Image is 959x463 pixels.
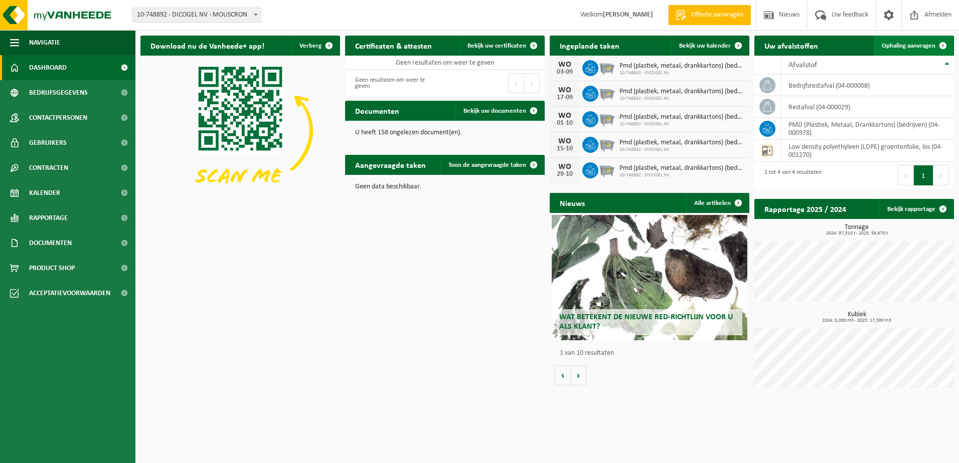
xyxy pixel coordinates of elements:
[555,171,575,178] div: 29-10
[29,80,88,105] span: Bedrijfsgegevens
[291,36,339,56] button: Verberg
[355,183,535,190] p: Geen data beschikbaar.
[29,155,68,180] span: Contracten
[619,121,744,127] span: 10-748892 - DICOGEL NV
[598,110,615,127] img: WB-2500-GAL-GY-01
[555,112,575,120] div: WO
[550,193,595,212] h2: Nieuws
[759,224,954,236] h3: Tonnage
[463,108,526,114] span: Bekijk uw documenten
[350,72,440,94] div: Geen resultaten om weer te geven
[874,36,953,56] a: Ophaling aanvragen
[29,281,110,306] span: Acceptatievoorwaarden
[524,73,540,93] button: Next
[603,11,653,19] strong: [PERSON_NAME]
[619,172,744,178] span: 10-748892 - DICOGEL NV
[555,163,575,171] div: WO
[619,70,744,76] span: 10-748892 - DICOGEL NV
[619,139,744,147] span: Pmd (plastiek, metaal, drankkartons) (bedrijven)
[555,61,575,69] div: WO
[754,199,856,218] h2: Rapportage 2025 / 2024
[29,230,72,256] span: Documenten
[355,129,535,136] p: U heeft 158 ongelezen document(en).
[933,165,949,185] button: Next
[459,36,544,56] a: Bekijk uw certificaten
[555,120,575,127] div: 01-10
[759,164,822,186] div: 1 tot 4 van 4 resultaten
[345,56,545,70] td: Geen resultaten om weer te geven
[571,365,586,385] button: Volgende
[598,135,615,152] img: WB-2500-GAL-GY-01
[555,137,575,145] div: WO
[781,96,954,118] td: restafval (04-000029)
[345,36,442,55] h2: Certificaten & attesten
[754,36,828,55] h2: Uw afvalstoffen
[345,101,409,120] h2: Documenten
[679,43,731,49] span: Bekijk uw kalender
[555,69,575,76] div: 03-09
[781,140,954,162] td: low density polyethyleen (LDPE) groentenfolie, los (04-001270)
[345,155,436,174] h2: Aangevraagde taken
[619,164,744,172] span: Pmd (plastiek, metaal, drankkartons) (bedrijven)
[898,165,914,185] button: Previous
[686,193,748,213] a: Alle artikelen
[598,59,615,76] img: WB-2500-GAL-GY-01
[132,8,261,23] span: 10-748892 - DICOGEL NV - MOUSCRON
[619,113,744,121] span: Pmd (plastiek, metaal, drankkartons) (bedrijven)
[781,118,954,140] td: PMD (Plastiek, Metaal, Drankkartons) (bedrijven) (04-000978)
[879,199,953,219] a: Bekijk rapportage
[619,147,744,153] span: 10-748892 - DICOGEL NV
[467,43,526,49] span: Bekijk uw certificaten
[29,105,87,130] span: Contactpersonen
[619,88,744,96] span: Pmd (plastiek, metaal, drankkartons) (bedrijven)
[759,318,954,323] span: 2024: 0,000 m3 - 2025: 17,500 m3
[140,56,340,205] img: Download de VHEPlus App
[552,215,747,340] a: Wat betekent de nieuwe RED-richtlijn voor u als klant?
[29,180,60,205] span: Kalender
[619,96,744,102] span: 10-748892 - DICOGEL NV
[550,36,629,55] h2: Ingeplande taken
[914,165,933,185] button: 1
[299,43,322,49] span: Verberg
[598,161,615,178] img: WB-2500-GAL-GY-01
[29,256,75,281] span: Product Shop
[781,75,954,96] td: bedrijfsrestafval (04-000008)
[133,8,261,22] span: 10-748892 - DICOGEL NV - MOUSCRON
[140,36,274,55] h2: Download nu de Vanheede+ app!
[555,365,571,385] button: Vorige
[29,30,60,55] span: Navigatie
[29,205,68,230] span: Rapportage
[882,43,935,49] span: Ophaling aanvragen
[559,313,733,331] span: Wat betekent de nieuwe RED-richtlijn voor u als klant?
[555,94,575,101] div: 17-09
[555,145,575,152] div: 15-10
[671,36,748,56] a: Bekijk uw kalender
[555,86,575,94] div: WO
[759,231,954,236] span: 2024: 97,510 t - 2025: 59,670 t
[29,55,67,80] span: Dashboard
[619,62,744,70] span: Pmd (plastiek, metaal, drankkartons) (bedrijven)
[668,5,751,25] a: Offerte aanvragen
[29,130,67,155] span: Gebruikers
[788,61,817,69] span: Afvalstof
[759,311,954,323] h3: Kubiek
[508,73,524,93] button: Previous
[440,155,544,175] a: Toon de aangevraagde taken
[455,101,544,121] a: Bekijk uw documenten
[689,10,746,20] span: Offerte aanvragen
[598,84,615,101] img: WB-2500-GAL-GY-01
[448,162,526,168] span: Toon de aangevraagde taken
[560,350,744,357] p: 1 van 10 resultaten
